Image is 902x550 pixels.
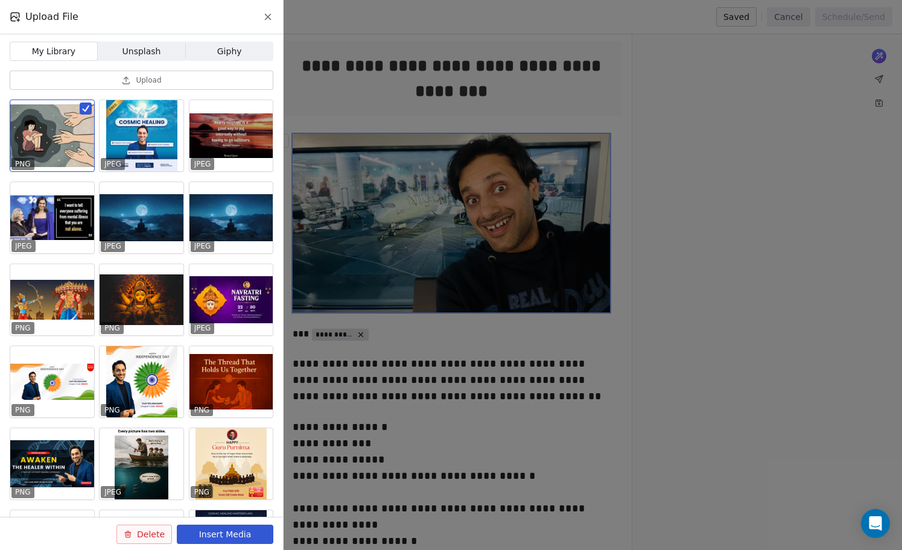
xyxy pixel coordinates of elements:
[194,405,210,415] p: PNG
[15,159,31,169] p: PNG
[15,323,31,333] p: PNG
[116,525,172,544] button: Delete
[194,487,210,497] p: PNG
[104,487,121,497] p: JPEG
[194,323,211,333] p: JPEG
[122,45,161,58] span: Unsplash
[25,10,78,24] span: Upload File
[104,159,121,169] p: JPEG
[15,487,31,497] p: PNG
[194,159,211,169] p: JPEG
[861,509,890,538] div: Open Intercom Messenger
[217,45,242,58] span: Giphy
[104,241,121,251] p: JPEG
[104,323,120,333] p: PNG
[136,75,161,85] span: Upload
[194,241,211,251] p: JPEG
[177,525,273,544] button: Insert Media
[104,405,120,415] p: PNG
[10,71,273,90] button: Upload
[15,405,31,415] p: PNG
[15,241,32,251] p: JPEG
